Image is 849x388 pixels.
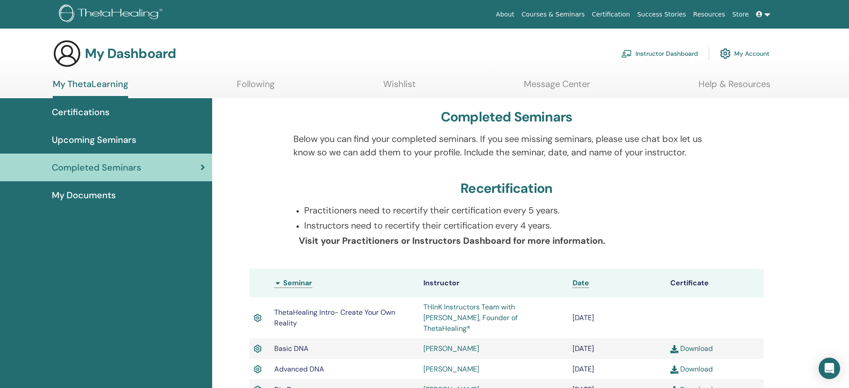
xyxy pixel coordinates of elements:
[423,344,479,353] a: [PERSON_NAME]
[666,269,764,297] th: Certificate
[588,6,633,23] a: Certification
[729,6,753,23] a: Store
[568,297,666,338] td: [DATE]
[460,180,552,196] h3: Recertification
[52,161,141,174] span: Completed Seminars
[698,79,770,96] a: Help & Resources
[634,6,690,23] a: Success Stories
[621,50,632,58] img: chalkboard-teacher.svg
[441,109,573,125] h3: Completed Seminars
[720,46,731,61] img: cog.svg
[53,39,81,68] img: generic-user-icon.jpg
[254,363,262,375] img: Active Certificate
[274,364,324,374] span: Advanced DNA
[568,338,666,359] td: [DATE]
[52,188,116,202] span: My Documents
[85,46,176,62] h3: My Dashboard
[254,312,262,324] img: Active Certificate
[423,364,479,374] a: [PERSON_NAME]
[690,6,729,23] a: Resources
[419,269,568,297] th: Instructor
[274,308,395,328] span: ThetaHealing Intro- Create Your Own Reality
[293,132,720,159] p: Below you can find your completed seminars. If you see missing seminars, please use chat box let ...
[492,6,518,23] a: About
[670,364,713,374] a: Download
[621,44,698,63] a: Instructor Dashboard
[383,79,416,96] a: Wishlist
[518,6,589,23] a: Courses & Seminars
[254,343,262,355] img: Active Certificate
[52,133,136,146] span: Upcoming Seminars
[670,366,678,374] img: download.svg
[819,358,840,379] div: Open Intercom Messenger
[299,235,605,246] b: Visit your Practitioners or Instructors Dashboard for more information.
[304,204,720,217] p: Practitioners need to recertify their certification every 5 years.
[52,105,109,119] span: Certifications
[720,44,770,63] a: My Account
[59,4,166,25] img: logo.png
[237,79,275,96] a: Following
[304,219,720,232] p: Instructors need to recertify their certification every 4 years.
[568,359,666,380] td: [DATE]
[573,278,589,288] a: Date
[423,302,518,333] a: THInK Instructors Team with [PERSON_NAME], Founder of ThetaHealing®
[53,79,128,98] a: My ThetaLearning
[524,79,590,96] a: Message Center
[274,344,309,353] span: Basic DNA
[670,344,713,353] a: Download
[670,345,678,353] img: download.svg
